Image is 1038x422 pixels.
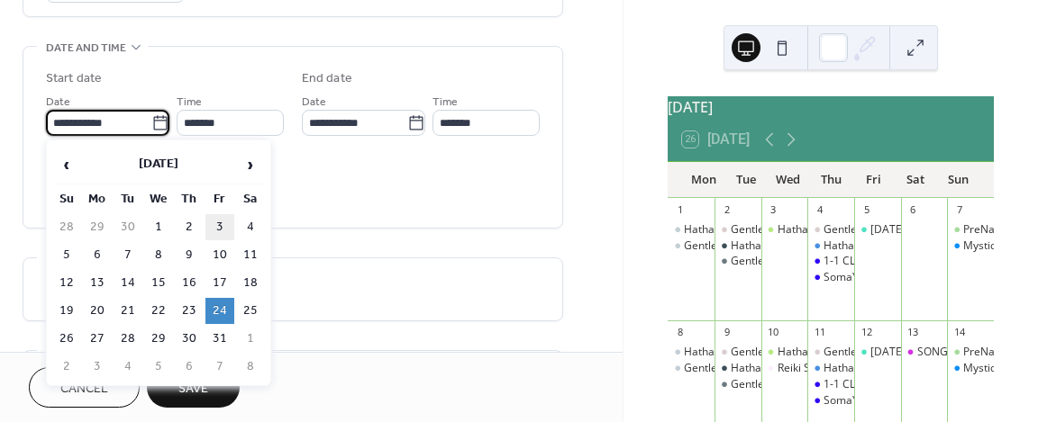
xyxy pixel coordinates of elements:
div: Friday Vibes Yoga with Kimberley [854,345,901,360]
div: PreNatal Yoga (Mama Bear Wellness) [947,222,994,238]
span: Time [177,93,202,112]
span: ‹ [53,147,80,183]
div: Gentle Yoga with Maria [715,377,761,392]
div: 2 [720,203,733,217]
td: 25 [236,298,265,324]
div: Hatha Yoga with [PERSON_NAME] [824,238,993,254]
div: Hatha Yoga with [PERSON_NAME] [731,238,900,254]
td: 18 [236,270,265,296]
div: PreNatal Yoga (Mama Bear Wellness) [947,345,994,360]
button: Cancel [29,367,140,408]
div: SomaYoga with [PERSON_NAME] [824,270,988,285]
td: 29 [83,214,112,240]
span: Save [178,380,208,399]
td: 28 [114,326,142,352]
div: 9 [720,326,733,339]
td: 2 [52,354,81,380]
td: 10 [205,242,234,268]
div: Gentle Yoga & Meditation with Diane [715,222,761,238]
td: 31 [205,326,234,352]
div: Sun [937,162,979,198]
div: 1-1 CLINICAL SOMATIC MOVEMENT session [807,254,854,269]
td: 30 [175,326,204,352]
div: Mon [682,162,724,198]
td: 15 [144,270,173,296]
div: Gentle Yoga & Meditation with [PERSON_NAME] [731,345,970,360]
th: Tu [114,186,142,212]
td: 12 [52,270,81,296]
div: Sat [895,162,937,198]
div: 3 [767,203,780,217]
td: 29 [144,326,173,352]
div: Hatha Yoga with Pam [761,345,808,360]
div: SomaYoga with Kristin [807,270,854,285]
td: 1 [236,326,265,352]
div: 1-1 CLINICAL SOMATIC MOVEMENT session [807,377,854,392]
td: 6 [83,242,112,268]
td: 27 [83,326,112,352]
div: 1 [673,203,687,217]
td: 8 [236,354,265,380]
div: 11 [813,326,826,339]
div: Gentle Stretch & De-stress with [PERSON_NAME] [684,238,929,254]
div: Gentle Yoga with [PERSON_NAME] [731,254,903,269]
div: Gentle Yoga & Meditation with Diane [807,222,854,238]
div: 7 [952,203,966,217]
div: Gentle Stretch & De-stress with [PERSON_NAME] [684,361,929,376]
div: Hatha Yoga with [PERSON_NAME] [778,222,947,238]
div: Hatha Yoga with [PERSON_NAME] [684,222,853,238]
td: 7 [114,242,142,268]
span: Date [302,93,326,112]
div: Hatha Yoga with Pam [761,222,808,238]
div: Reiki Share [761,361,808,376]
div: Hatha Yoga with Melanie [715,238,761,254]
td: 2 [175,214,204,240]
td: 6 [175,354,204,380]
div: 12 [860,326,873,339]
td: 9 [175,242,204,268]
div: 8 [673,326,687,339]
div: Hatha Yoga with Melanie [715,361,761,376]
div: Hatha Yoga with [PERSON_NAME] [824,361,993,376]
div: Hatha Yoga with Melanie [668,222,715,238]
th: We [144,186,173,212]
div: Reiki Share [778,361,833,376]
td: 13 [83,270,112,296]
div: Start date [46,69,102,88]
th: Sa [236,186,265,212]
button: Save [147,367,240,408]
div: Wed [767,162,809,198]
td: 1 [144,214,173,240]
div: 5 [860,203,873,217]
td: 11 [236,242,265,268]
div: Gentle Yoga & Meditation with Diane [715,345,761,360]
span: Cancel [60,380,108,399]
th: [DATE] [83,146,234,184]
td: 21 [114,298,142,324]
div: Fri [852,162,895,198]
div: Hatha Yoga with Melanie [807,361,854,376]
div: Gentle Stretch & De-stress with Melanie [668,361,715,376]
td: 24 [205,298,234,324]
div: 14 [952,326,966,339]
div: Gentle Yoga with Maria [715,254,761,269]
div: 6 [906,203,920,217]
td: 28 [52,214,81,240]
td: 20 [83,298,112,324]
span: Date and time [46,39,126,58]
div: Hatha Yoga with Melanie [668,345,715,360]
td: 14 [114,270,142,296]
div: Hatha Yoga with [PERSON_NAME] [731,361,900,376]
div: SomaYoga with Kristin [807,393,854,409]
div: Gentle Yoga & Meditation with [PERSON_NAME] [731,222,970,238]
div: Tue [724,162,767,198]
span: Time [432,93,458,112]
td: 7 [205,354,234,380]
td: 4 [114,354,142,380]
td: 16 [175,270,204,296]
td: 3 [83,354,112,380]
div: SONG OF THE SOUL [901,345,948,360]
th: Th [175,186,204,212]
td: 5 [144,354,173,380]
div: [DATE] [668,96,994,118]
